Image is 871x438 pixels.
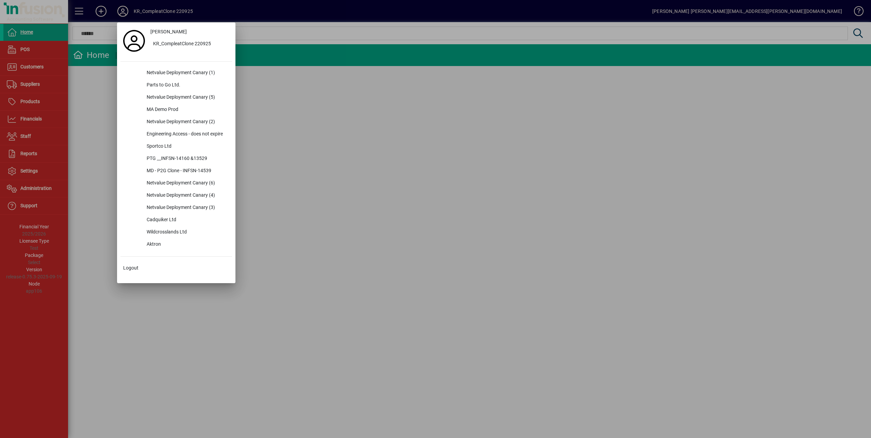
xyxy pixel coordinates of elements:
button: Aktron [120,239,232,251]
button: Netvalue Deployment Canary (2) [120,116,232,128]
div: MD - P2G Clone - INFSN-14539 [141,165,232,177]
button: Netvalue Deployment Canary (6) [120,177,232,190]
button: MA Demo Prod [120,104,232,116]
div: Netvalue Deployment Canary (2) [141,116,232,128]
div: Parts to Go Ltd. [141,79,232,92]
button: Netvalue Deployment Canary (3) [120,202,232,214]
div: Netvalue Deployment Canary (4) [141,190,232,202]
button: Netvalue Deployment Canary (1) [120,67,232,79]
div: Wildcrosslands Ltd [141,226,232,239]
button: KR_CompleatClone 220925 [148,38,232,50]
button: PTG __INFSN-14160 &13529 [120,153,232,165]
button: Logout [120,262,232,274]
button: Cadquiker Ltd [120,214,232,226]
button: Netvalue Deployment Canary (4) [120,190,232,202]
div: Engineering Access - does not expire [141,128,232,141]
button: Sportco Ltd [120,141,232,153]
a: [PERSON_NAME] [148,26,232,38]
div: Netvalue Deployment Canary (1) [141,67,232,79]
div: PTG __INFSN-14160 &13529 [141,153,232,165]
div: Aktron [141,239,232,251]
a: Profile [120,35,148,47]
button: Wildcrosslands Ltd [120,226,232,239]
div: Sportco Ltd [141,141,232,153]
button: Engineering Access - does not expire [120,128,232,141]
button: Parts to Go Ltd. [120,79,232,92]
button: Netvalue Deployment Canary (5) [120,92,232,104]
div: Netvalue Deployment Canary (6) [141,177,232,190]
div: Netvalue Deployment Canary (3) [141,202,232,214]
span: Logout [123,264,138,272]
span: [PERSON_NAME] [150,28,187,35]
div: Netvalue Deployment Canary (5) [141,92,232,104]
div: MA Demo Prod [141,104,232,116]
button: MD - P2G Clone - INFSN-14539 [120,165,232,177]
div: Cadquiker Ltd [141,214,232,226]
